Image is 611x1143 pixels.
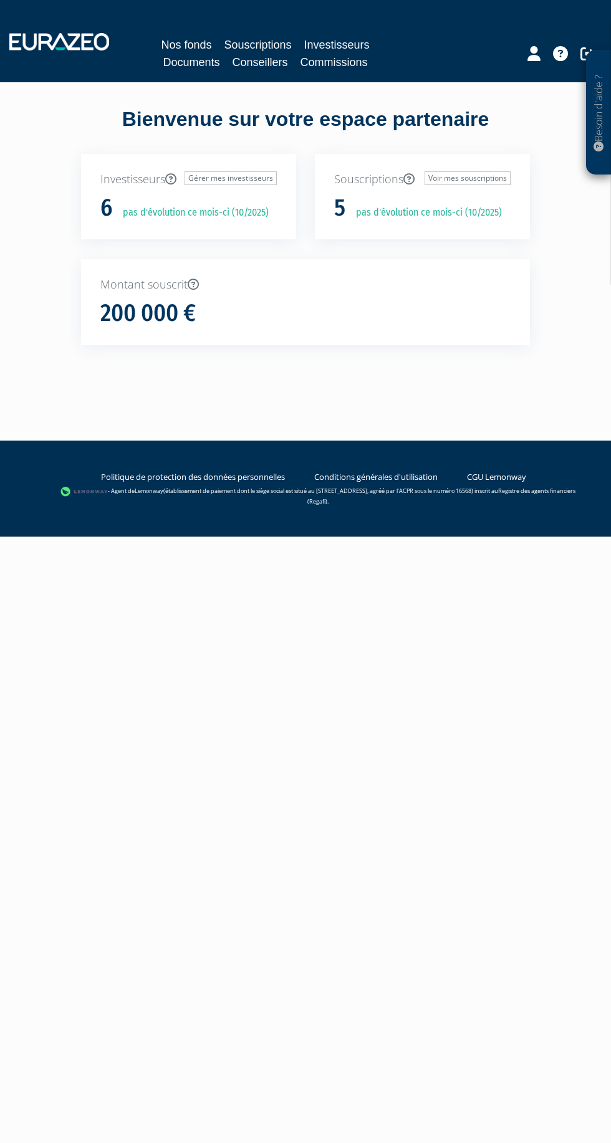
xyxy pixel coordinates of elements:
h1: 200 000 € [100,300,196,327]
div: Bienvenue sur votre espace partenaire [72,105,539,154]
p: Souscriptions [334,171,511,188]
a: Conseillers [233,54,288,71]
h1: 5 [334,195,345,221]
p: Besoin d'aide ? [592,57,606,169]
p: pas d'évolution ce mois-ci (10/2025) [114,206,269,220]
a: Nos fonds [161,36,211,54]
a: Registre des agents financiers (Regafi) [307,487,575,505]
img: 1732889491-logotype_eurazeo_blanc_rvb.png [9,33,109,50]
img: logo-lemonway.png [60,485,108,498]
a: Investisseurs [304,36,370,54]
h1: 6 [100,195,112,221]
a: Documents [163,54,219,71]
a: Politique de protection des données personnelles [101,471,285,483]
div: - Agent de (établissement de paiement dont le siège social est situé au [STREET_ADDRESS], agréé p... [31,485,580,506]
a: Voir mes souscriptions [425,171,511,185]
a: Conditions générales d'utilisation [314,471,438,483]
a: Commissions [301,54,368,71]
a: CGU Lemonway [467,471,526,483]
a: Lemonway [135,487,163,495]
p: pas d'évolution ce mois-ci (10/2025) [347,206,502,220]
p: Investisseurs [100,171,277,188]
p: Montant souscrit [100,277,511,293]
a: Gérer mes investisseurs [185,171,277,185]
a: Souscriptions [224,36,292,54]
